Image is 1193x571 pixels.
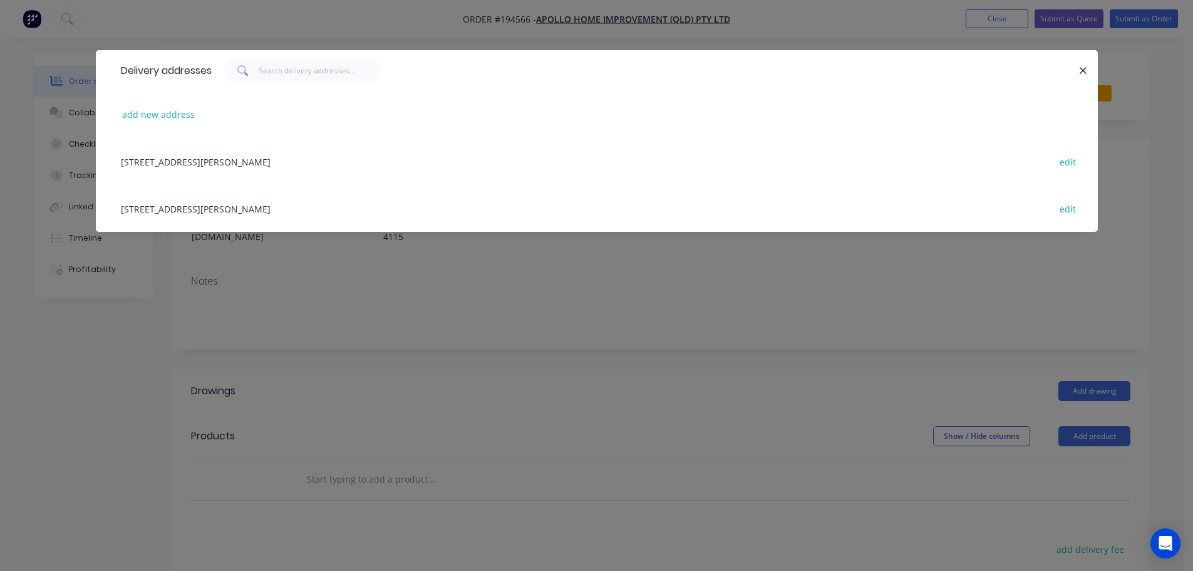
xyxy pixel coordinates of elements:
div: [STREET_ADDRESS][PERSON_NAME] [115,138,1079,185]
div: [STREET_ADDRESS][PERSON_NAME] [115,185,1079,232]
button: add new address [116,106,202,123]
button: edit [1053,153,1083,170]
button: edit [1053,200,1083,217]
input: Search delivery addresses... [259,58,381,83]
div: Delivery addresses [115,51,212,91]
div: Open Intercom Messenger [1150,528,1180,558]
